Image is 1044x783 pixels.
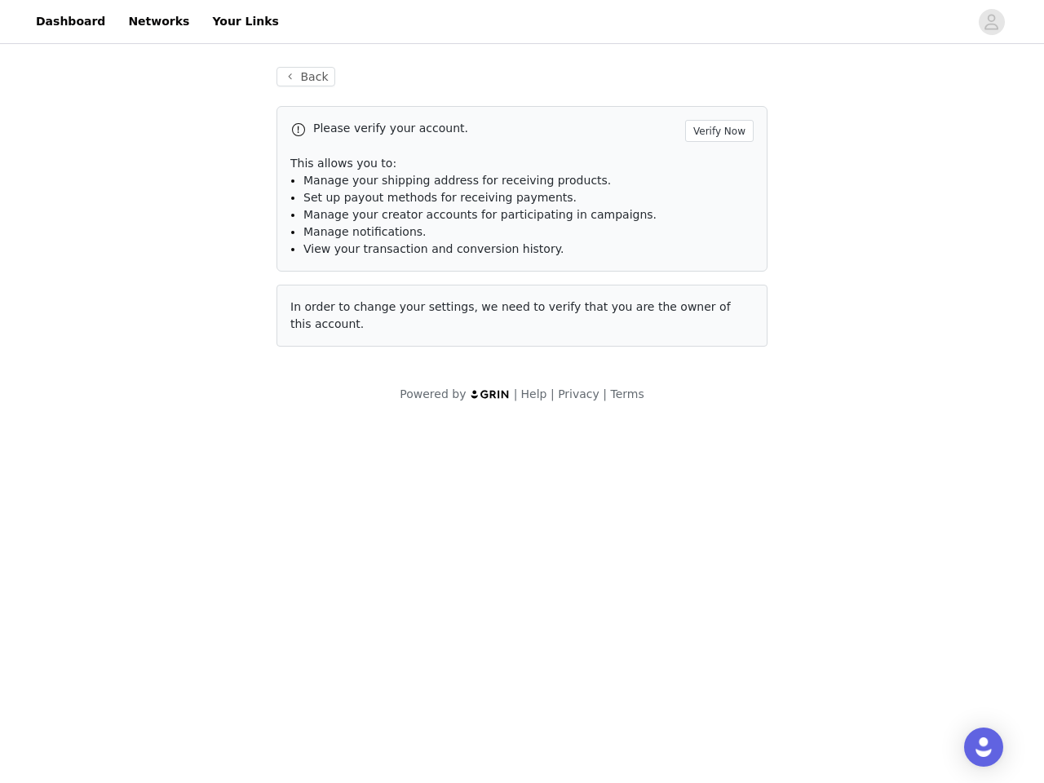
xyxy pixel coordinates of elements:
[313,120,679,137] p: Please verify your account.
[470,389,511,400] img: logo
[558,387,599,400] a: Privacy
[964,728,1003,767] div: Open Intercom Messenger
[610,387,644,400] a: Terms
[514,387,518,400] span: |
[685,120,754,142] button: Verify Now
[400,387,466,400] span: Powered by
[290,300,731,330] span: In order to change your settings, we need to verify that you are the owner of this account.
[118,3,199,40] a: Networks
[984,9,999,35] div: avatar
[303,242,564,255] span: View your transaction and conversion history.
[303,225,427,238] span: Manage notifications.
[290,155,754,172] p: This allows you to:
[551,387,555,400] span: |
[202,3,289,40] a: Your Links
[303,191,577,204] span: Set up payout methods for receiving payments.
[603,387,607,400] span: |
[303,208,657,221] span: Manage your creator accounts for participating in campaigns.
[303,174,611,187] span: Manage your shipping address for receiving products.
[26,3,115,40] a: Dashboard
[521,387,547,400] a: Help
[276,67,335,86] button: Back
